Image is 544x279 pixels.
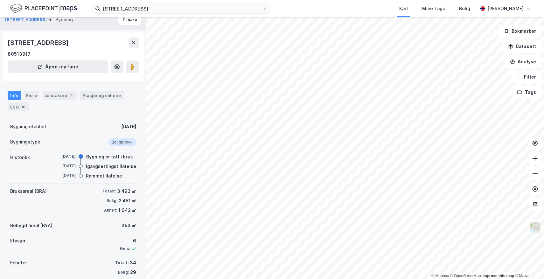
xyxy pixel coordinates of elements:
[120,237,136,245] div: 6
[118,15,141,25] button: Tilbake
[450,274,481,278] a: OpenStreetMap
[50,154,76,159] div: [DATE]
[503,40,541,53] button: Datasett
[42,91,77,100] div: Leietakere
[10,237,25,245] div: Etasjer
[50,163,76,169] div: [DATE]
[122,222,136,229] div: 353 ㎡
[499,25,541,38] button: Bokmerker
[511,71,541,83] button: Filter
[459,5,470,12] div: Bolig
[118,206,136,214] div: 1 042 ㎡
[102,189,116,194] div: Totalt:
[121,123,136,130] div: [DATE]
[512,248,544,279] iframe: Chat Widget
[10,123,47,130] div: Bygning etablert
[55,16,73,24] div: Bygning
[8,60,108,73] button: Åpne i ny fane
[86,153,133,161] div: Bygning er tatt i bruk
[422,5,445,12] div: Mine Tags
[20,104,27,110] div: 16
[5,17,48,23] button: [STREET_ADDRESS]
[10,154,30,161] div: Historikk
[86,163,136,170] div: Igangsettingstillatelse
[104,208,117,213] div: Annet:
[487,5,524,12] div: [PERSON_NAME]
[8,102,29,111] div: ESG
[120,246,130,251] div: Heis:
[10,187,47,195] div: Bruksareal (BRA)
[115,260,129,265] div: Totalt:
[118,270,129,275] div: Bolig:
[107,198,117,203] div: Bolig:
[119,197,136,205] div: 2 451 ㎡
[8,50,31,58] div: 80513917
[50,173,76,178] div: [DATE]
[512,86,541,99] button: Tags
[130,269,136,276] div: 29
[10,3,77,14] img: logo.f888ab2527a4732fd821a326f86c7f29.svg
[431,274,449,278] a: Mapbox
[100,4,262,13] input: Søk på adresse, matrikkel, gårdeiere, leietakere eller personer
[483,274,514,278] a: Improve this map
[10,222,52,229] div: Bebygd areal (BYA)
[68,92,75,99] div: 4
[130,259,136,267] div: 34
[86,172,122,180] div: Rammetillatelse
[24,91,39,100] div: Eiere
[8,38,70,48] div: [STREET_ADDRESS]
[505,55,541,68] button: Analyse
[10,259,27,267] div: Enheter
[8,91,21,100] div: Info
[117,187,136,195] div: 3 493 ㎡
[10,138,40,146] div: Bygningstype
[529,221,541,233] img: Z
[399,5,408,12] div: Kart
[82,93,122,98] div: Etasjer og enheter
